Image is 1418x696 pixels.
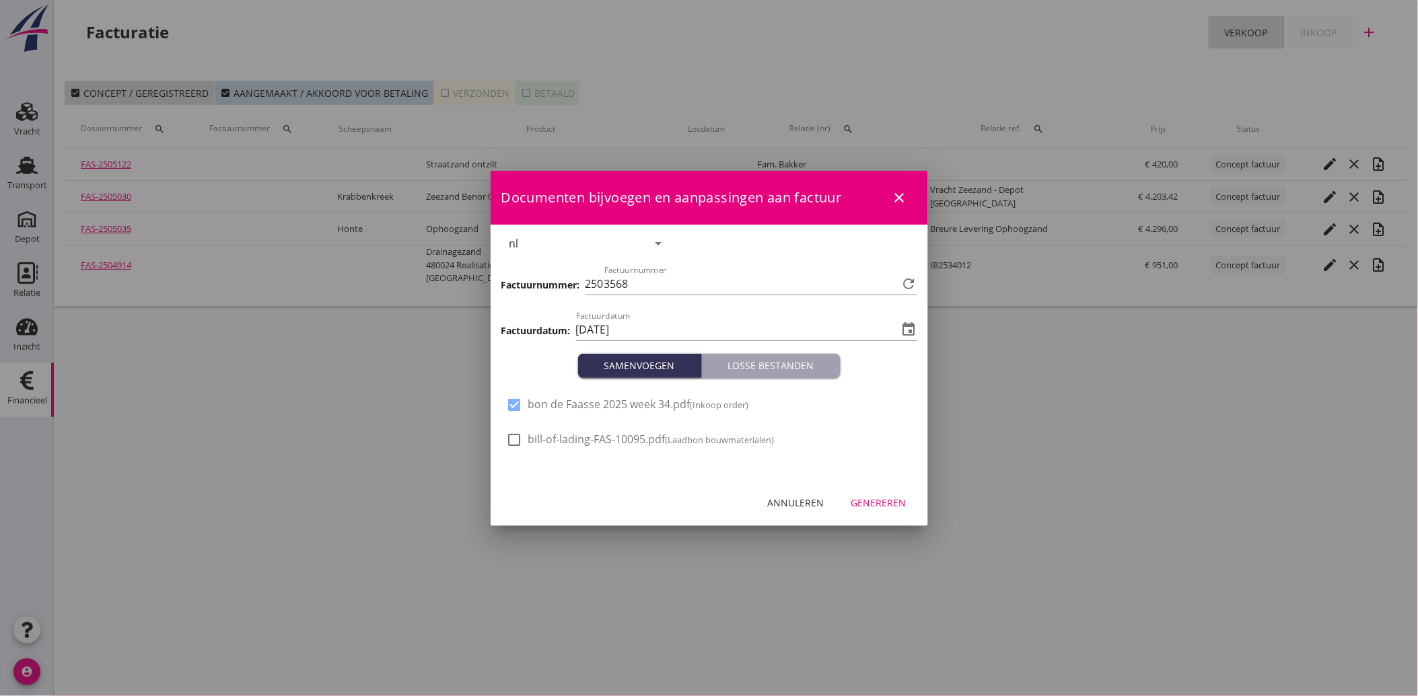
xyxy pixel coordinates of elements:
[901,276,917,292] i: refresh
[583,358,696,373] div: Samenvoegen
[841,491,917,515] button: Genereren
[851,496,907,510] div: Genereren
[528,432,775,447] span: bill-of-lading-FAS-10095.pdf
[604,273,898,295] input: Factuurnummer
[528,397,749,412] span: bon de Faasse 2025 week 34.pdf
[690,399,749,411] small: (Inkoop order)
[509,237,519,249] div: nl
[576,319,898,340] input: Factuurdatum
[707,358,835,373] div: Losse bestanden
[901,321,917,338] i: event
[757,491,835,515] button: Annuleren
[650,235,666,252] i: arrow_drop_down
[666,434,775,446] small: (Laadbon bouwmaterialen)
[501,278,580,292] h3: Factuurnummer:
[702,354,841,378] button: Losse bestanden
[578,354,702,378] button: Samenvoegen
[586,276,604,293] span: 250
[501,323,571,338] h3: Factuurdatum:
[491,171,928,225] div: Documenten bijvoegen en aanpassingen aan factuur
[768,496,824,510] div: Annuleren
[892,190,908,206] i: close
